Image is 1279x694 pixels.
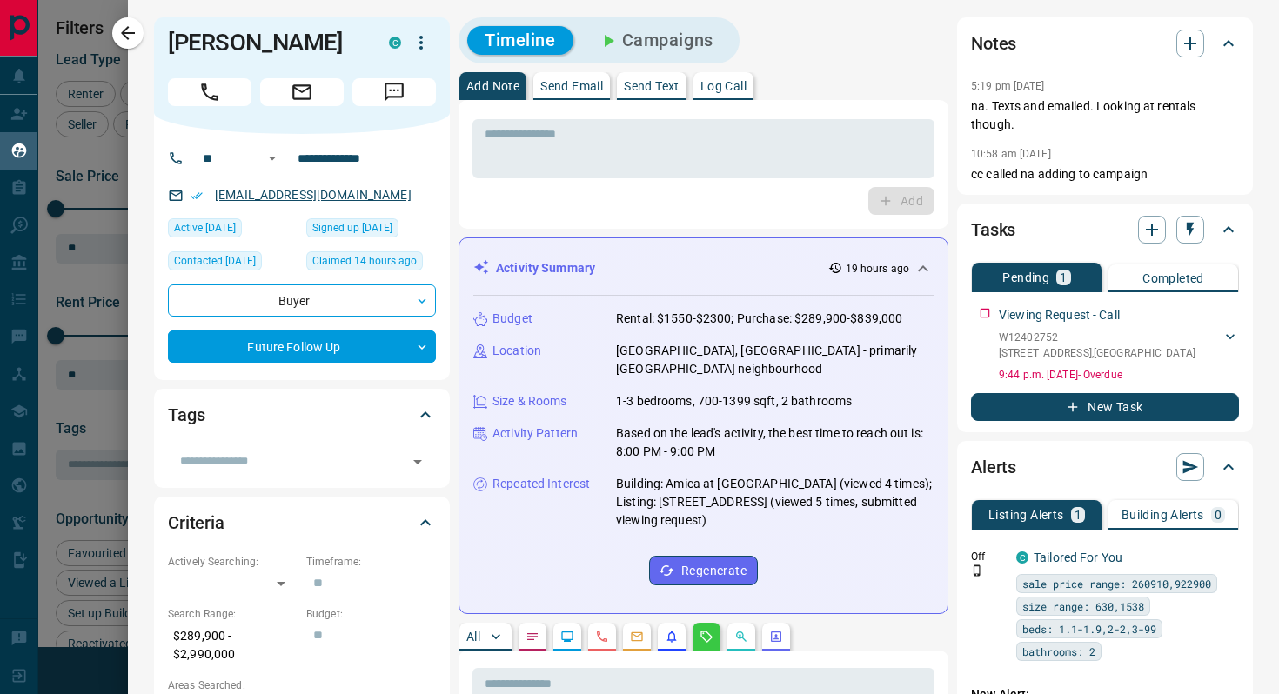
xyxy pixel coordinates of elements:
p: Location [492,342,541,360]
p: 5:19 pm [DATE] [971,80,1045,92]
p: Timeframe: [306,554,436,570]
p: Size & Rooms [492,392,567,410]
a: Tailored For You [1034,551,1122,564]
span: sale price range: 260910,922900 [1022,575,1211,592]
svg: Agent Actions [769,630,783,644]
div: Tags [168,394,436,436]
p: [GEOGRAPHIC_DATA], [GEOGRAPHIC_DATA] - primarily [GEOGRAPHIC_DATA] neighbourhood [616,342,934,378]
p: Areas Searched: [168,677,436,693]
button: Timeline [467,26,573,55]
p: Listing Alerts [988,509,1064,521]
p: 1 [1060,271,1067,284]
p: Budget [492,310,532,328]
svg: Listing Alerts [665,630,679,644]
p: Add Note [466,80,519,92]
p: Activity Pattern [492,424,578,443]
span: bathrooms: 2 [1022,643,1095,660]
p: Building Alerts [1122,509,1204,521]
h2: Tasks [971,216,1015,244]
div: Criteria [168,502,436,544]
p: Log Call [700,80,747,92]
button: Campaigns [580,26,731,55]
svg: Calls [595,630,609,644]
p: Send Text [624,80,680,92]
p: Actively Searching: [168,554,298,570]
p: $289,900 - $2,990,000 [168,622,298,669]
p: 10:58 am [DATE] [971,148,1051,160]
h2: Alerts [971,453,1016,481]
div: Wed Feb 22 2023 [168,251,298,276]
p: 1-3 bedrooms, 700-1399 sqft, 2 bathrooms [616,392,852,410]
p: 1 [1075,509,1081,521]
p: Based on the lead's activity, the best time to reach out is: 8:00 PM - 9:00 PM [616,424,934,461]
span: Email [260,78,344,106]
svg: Requests [700,630,713,644]
p: W12402752 [999,330,1195,345]
p: cc called na adding to campaign [971,165,1239,184]
p: na. Texts and emailed. Looking at rentals though. [971,97,1239,134]
p: Building: Amica at [GEOGRAPHIC_DATA] (viewed 4 times); Listing: [STREET_ADDRESS] (viewed 5 times,... [616,475,934,530]
span: Message [352,78,436,106]
button: New Task [971,393,1239,421]
h2: Criteria [168,509,224,537]
span: size range: 630,1538 [1022,597,1144,615]
p: Activity Summary [496,259,595,277]
a: [EMAIL_ADDRESS][DOMAIN_NAME] [215,188,412,202]
p: 9:44 p.m. [DATE] - Overdue [999,367,1239,383]
p: [STREET_ADDRESS] , [GEOGRAPHIC_DATA] [999,345,1195,361]
h2: Tags [168,401,204,429]
span: Active [DATE] [174,219,236,237]
p: Off [971,549,1006,564]
div: condos.ca [389,37,401,49]
svg: Emails [630,630,644,644]
p: Search Range: [168,606,298,622]
svg: Lead Browsing Activity [560,630,574,644]
span: Contacted [DATE] [174,252,256,270]
span: beds: 1.1-1.9,2-2,3-99 [1022,620,1156,637]
div: Notes [971,23,1239,64]
p: Repeated Interest [492,475,590,493]
div: Activity Summary19 hours ago [473,252,934,284]
button: Open [405,450,430,474]
p: Pending [1002,271,1049,284]
div: Future Follow Up [168,330,436,363]
button: Regenerate [649,556,758,585]
svg: Email Verified [191,190,203,202]
div: Alerts [971,446,1239,488]
p: 0 [1215,509,1222,521]
svg: Opportunities [734,630,748,644]
div: Buyer [168,284,436,317]
svg: Push Notification Only [971,564,983,577]
div: Mon Jun 03 2019 [306,218,436,243]
div: Tasks [971,209,1239,250]
span: Signed up [DATE] [312,219,392,237]
div: Mon Oct 13 2025 [306,251,436,276]
p: Completed [1142,272,1204,284]
div: Sun Oct 12 2025 [168,218,298,243]
p: Send Email [540,80,603,92]
div: condos.ca [1016,551,1028,564]
p: Viewing Request - Call [999,306,1120,324]
p: Budget: [306,606,436,622]
p: All [466,631,480,643]
button: Open [262,148,283,169]
div: W12402752[STREET_ADDRESS],[GEOGRAPHIC_DATA] [999,326,1239,364]
p: 19 hours ago [846,261,909,277]
span: Call [168,78,251,106]
h1: [PERSON_NAME] [168,29,363,57]
svg: Notes [526,630,539,644]
h2: Notes [971,30,1016,57]
p: Rental: $1550-$2300; Purchase: $289,900-$839,000 [616,310,902,328]
span: Claimed 14 hours ago [312,252,417,270]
